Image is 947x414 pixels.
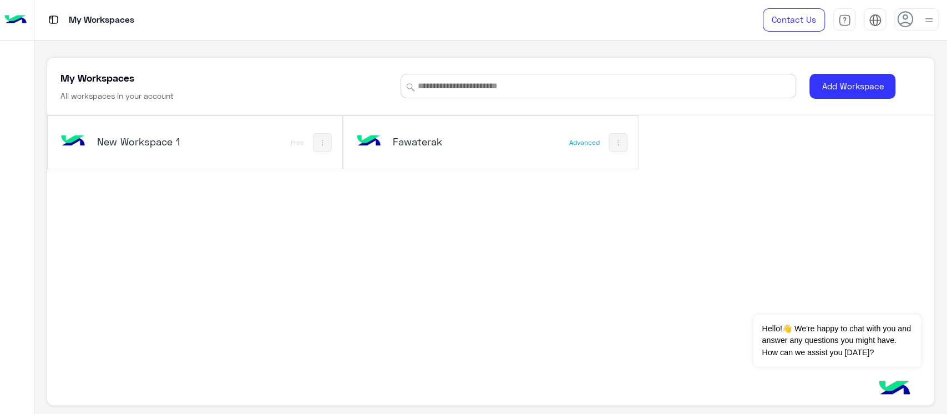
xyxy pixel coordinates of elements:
[809,74,895,99] button: Add Workspace
[58,127,88,156] img: bot image
[60,71,134,84] h5: My Workspaces
[753,315,920,367] span: Hello!👋 We're happy to chat with you and answer any questions you might have. How can we assist y...
[763,8,825,32] a: Contact Us
[69,13,134,28] p: My Workspaces
[291,138,304,147] div: Free
[393,135,492,148] h5: Fawaterak
[833,8,855,32] a: tab
[354,127,384,156] img: bot image
[869,14,882,27] img: tab
[838,14,851,27] img: tab
[569,138,600,147] div: Advanced
[922,13,936,27] img: profile
[47,13,60,27] img: tab
[875,370,914,408] img: hulul-logo.png
[4,8,27,32] img: Logo
[60,90,174,102] h6: All workspaces in your account
[97,135,196,148] h5: New Workspace 1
